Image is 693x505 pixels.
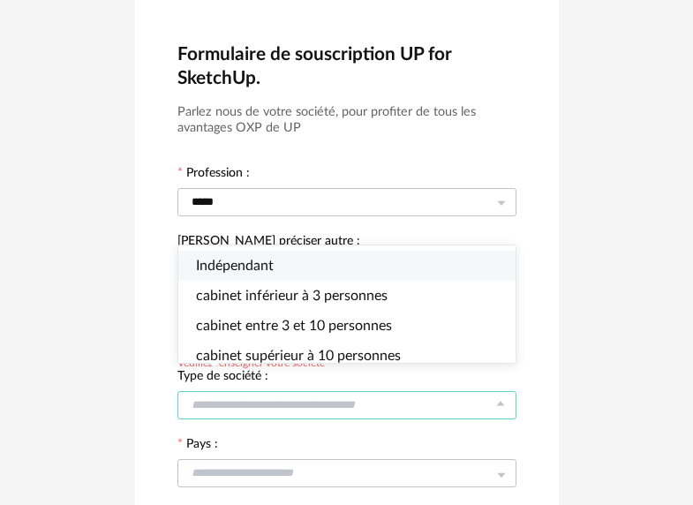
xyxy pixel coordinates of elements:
label: Type de société : [177,370,268,386]
label: Pays : [177,438,218,454]
span: Indépendant [196,259,274,273]
h2: Formulaire de souscription UP for SketchUp. [177,42,516,90]
span: cabinet entre 3 et 10 personnes [196,319,392,333]
label: Profession : [177,167,250,183]
h3: Parlez nous de votre société, pour profiter de tous les avantages OXP de UP [177,104,516,137]
span: cabinet inférieur à 3 personnes [196,289,388,303]
span: cabinet supérieur à 10 personnes [196,349,401,363]
label: [PERSON_NAME] préciser autre : [177,235,360,251]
